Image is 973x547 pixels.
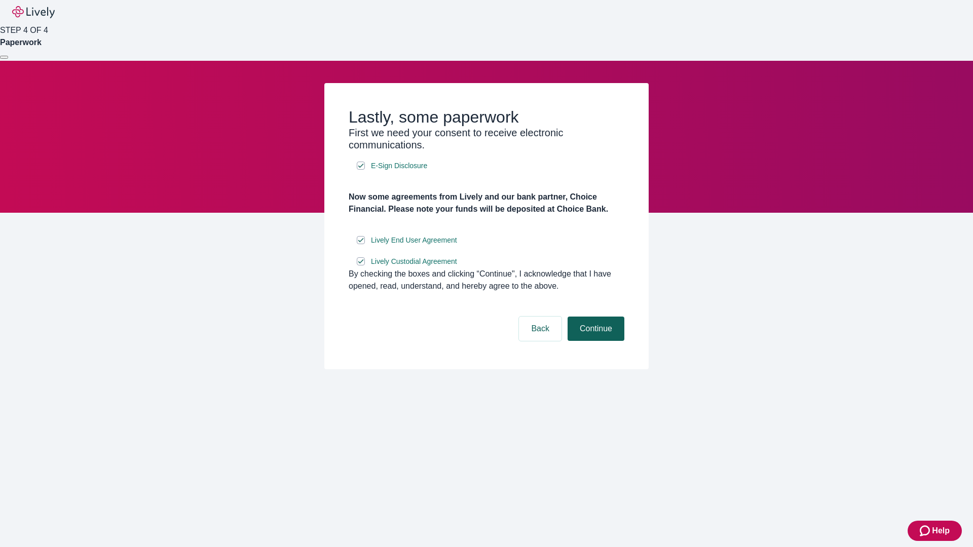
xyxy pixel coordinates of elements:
span: Lively Custodial Agreement [371,256,457,267]
h4: Now some agreements from Lively and our bank partner, Choice Financial. Please note your funds wi... [349,191,624,215]
svg: Zendesk support icon [920,525,932,537]
h3: First we need your consent to receive electronic communications. [349,127,624,151]
span: Lively End User Agreement [371,235,457,246]
button: Back [519,317,562,341]
span: Help [932,525,950,537]
span: E-Sign Disclosure [371,161,427,171]
h2: Lastly, some paperwork [349,107,624,127]
button: Continue [568,317,624,341]
a: e-sign disclosure document [369,234,459,247]
div: By checking the boxes and clicking “Continue", I acknowledge that I have opened, read, understand... [349,268,624,292]
a: e-sign disclosure document [369,255,459,268]
a: e-sign disclosure document [369,160,429,172]
img: Lively [12,6,55,18]
button: Zendesk support iconHelp [908,521,962,541]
